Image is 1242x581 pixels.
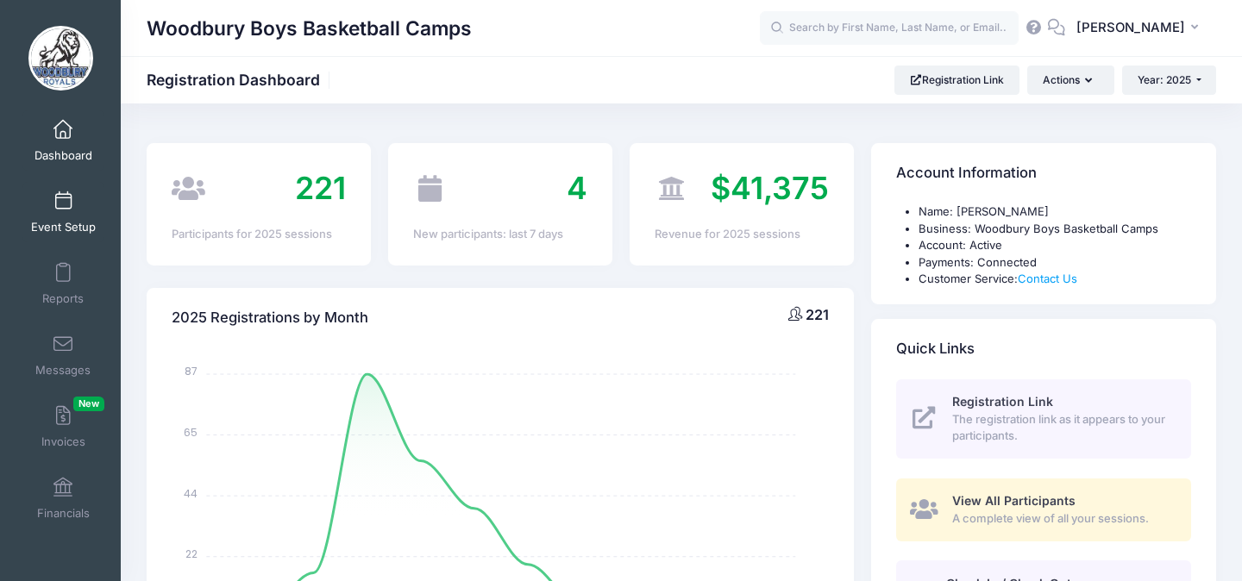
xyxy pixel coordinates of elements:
[919,203,1191,221] li: Name: [PERSON_NAME]
[35,363,91,378] span: Messages
[567,169,587,207] span: 4
[185,364,198,378] tspan: 87
[711,169,829,207] span: $41,375
[760,11,1019,46] input: Search by First Name, Last Name, or Email...
[172,226,346,243] div: Participants for 2025 sessions
[1027,66,1113,95] button: Actions
[22,397,104,457] a: InvoicesNew
[919,237,1191,254] li: Account: Active
[34,148,92,163] span: Dashboard
[185,425,198,440] tspan: 65
[185,485,198,500] tspan: 44
[896,149,1037,198] h4: Account Information
[28,26,93,91] img: Woodbury Boys Basketball Camps
[952,411,1171,445] span: The registration link as it appears to your participants.
[413,226,587,243] div: New participants: last 7 days
[41,434,85,449] span: Invoices
[919,221,1191,238] li: Business: Woodbury Boys Basketball Camps
[894,66,1019,95] a: Registration Link
[31,220,96,234] span: Event Setup
[655,226,829,243] div: Revenue for 2025 sessions
[1138,73,1191,86] span: Year: 2025
[952,510,1171,528] span: A complete view of all your sessions.
[806,306,829,323] span: 221
[1122,66,1216,95] button: Year: 2025
[37,506,90,521] span: Financials
[147,71,335,89] h1: Registration Dashboard
[1065,9,1216,48] button: [PERSON_NAME]
[919,254,1191,272] li: Payments: Connected
[22,325,104,385] a: Messages
[172,293,368,342] h4: 2025 Registrations by Month
[295,169,346,207] span: 221
[22,468,104,528] a: Financials
[1018,272,1077,285] a: Contact Us
[42,291,84,306] span: Reports
[1076,18,1185,37] span: [PERSON_NAME]
[22,110,104,171] a: Dashboard
[73,397,104,411] span: New
[147,9,472,48] h1: Woodbury Boys Basketball Camps
[952,493,1076,508] span: View All Participants
[896,324,975,373] h4: Quick Links
[22,182,104,242] a: Event Setup
[952,394,1053,409] span: Registration Link
[919,271,1191,288] li: Customer Service:
[22,253,104,314] a: Reports
[186,547,198,561] tspan: 22
[896,478,1191,541] a: View All Participants A complete view of all your sessions.
[896,379,1191,459] a: Registration Link The registration link as it appears to your participants.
